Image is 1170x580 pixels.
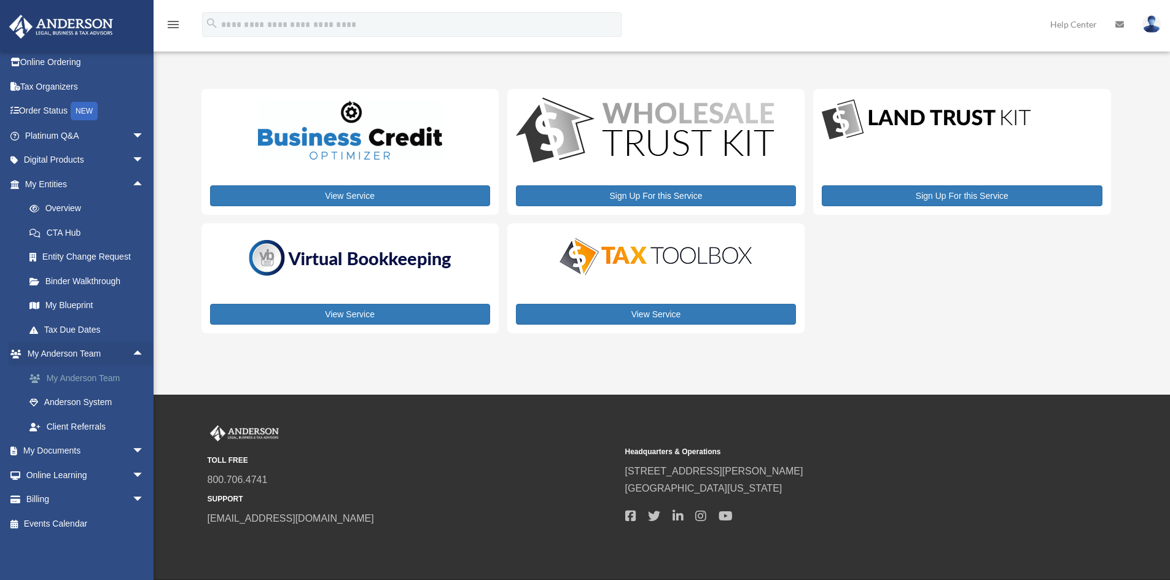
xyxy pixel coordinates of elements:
a: [STREET_ADDRESS][PERSON_NAME] [625,466,803,476]
a: Sign Up For this Service [822,185,1102,206]
i: menu [166,17,181,32]
a: Platinum Q&Aarrow_drop_down [9,123,163,148]
a: Billingarrow_drop_down [9,487,163,512]
a: Sign Up For this Service [516,185,796,206]
span: arrow_drop_down [132,123,157,149]
span: arrow_drop_up [132,172,157,197]
a: My Entitiesarrow_drop_up [9,172,163,196]
a: CTA Hub [17,220,163,245]
a: View Service [516,304,796,325]
a: Digital Productsarrow_drop_down [9,148,157,172]
a: Online Ordering [9,50,163,75]
i: search [205,17,219,30]
span: arrow_drop_up [132,342,157,367]
img: WS-Trust-Kit-lgo-1.jpg [516,98,774,166]
small: TOLL FREE [208,454,617,467]
a: My Documentsarrow_drop_down [9,439,163,463]
a: [EMAIL_ADDRESS][DOMAIN_NAME] [208,513,374,524]
small: SUPPORT [208,493,617,506]
a: Client Referrals [17,414,163,439]
a: My Anderson Teamarrow_drop_up [9,342,163,366]
a: Overview [17,196,163,221]
span: arrow_drop_down [132,487,157,512]
a: My Anderson Team [17,366,163,390]
a: Order StatusNEW [9,99,163,124]
a: View Service [210,304,490,325]
a: [GEOGRAPHIC_DATA][US_STATE] [625,483,782,493]
span: arrow_drop_down [132,463,157,488]
a: Tax Due Dates [17,317,163,342]
a: Binder Walkthrough [17,269,163,293]
a: Tax Organizers [9,74,163,99]
img: User Pic [1142,15,1161,33]
a: View Service [210,185,490,206]
a: Entity Change Request [17,245,163,269]
a: My Blueprint [17,293,163,318]
a: 800.706.4741 [208,474,268,485]
img: Anderson Advisors Platinum Portal [6,15,117,39]
a: Online Learningarrow_drop_down [9,463,163,487]
a: Events Calendar [9,511,163,536]
small: Headquarters & Operations [625,446,1034,458]
div: NEW [71,102,98,120]
a: menu [166,21,181,32]
span: arrow_drop_down [132,439,157,464]
img: LandTrust_lgo-1.jpg [822,98,1031,142]
a: Anderson System [17,390,163,415]
span: arrow_drop_down [132,148,157,173]
img: Anderson Advisors Platinum Portal [208,425,281,441]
